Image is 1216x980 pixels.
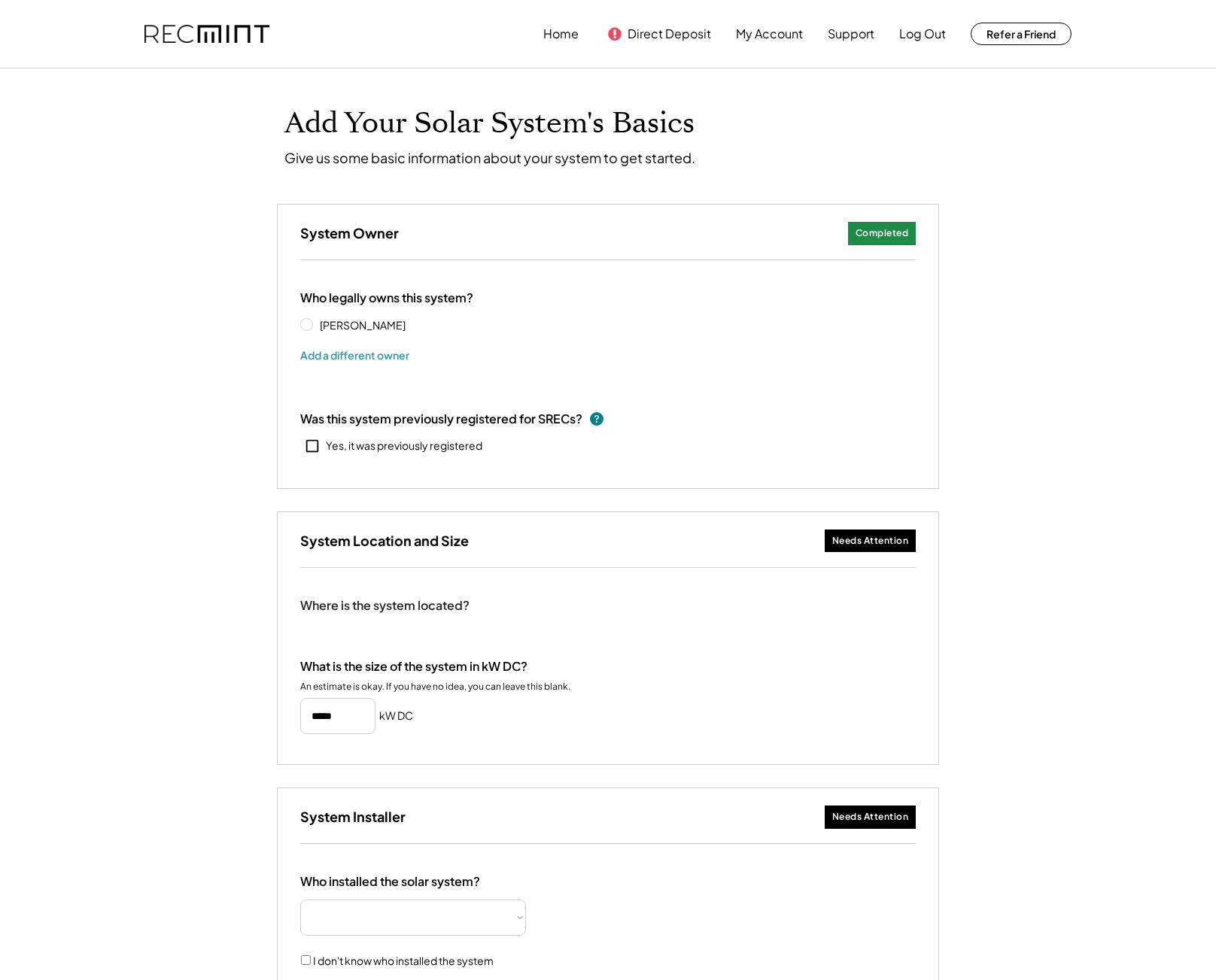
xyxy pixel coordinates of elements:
[832,535,909,548] div: Needs Attention
[284,106,932,141] h1: Add Your Solar System's Basics
[144,25,269,44] img: recmint-logotype%403x.png
[315,320,451,330] label: [PERSON_NAME]
[971,23,1072,45] button: Refer a Friend
[832,811,909,824] div: Needs Attention
[300,808,406,825] h3: System Installer
[313,954,494,967] label: I don't know who installed the system
[300,681,570,693] div: An estimate is okay. If you have no idea, you can leave this blank.
[379,708,413,724] h5: kW DC
[543,19,579,49] button: Home
[300,411,582,427] div: Was this system previously registered for SRECs?
[300,224,399,241] h3: System Owner
[300,532,469,549] h3: System Location and Size
[628,19,711,49] button: Direct Deposit
[856,227,909,240] div: Completed
[736,19,803,49] button: My Account
[828,19,874,49] button: Support
[300,874,480,890] div: Who installed the solar system?
[300,598,470,614] div: Where is the system located?
[300,659,527,675] div: What is the size of the system in kW DC?
[326,438,482,454] div: Yes, it was previously registered
[284,149,695,166] div: Give us some basic information about your system to get started.
[300,290,473,306] div: Who legally owns this system?
[300,344,409,366] button: Add a different owner
[899,19,946,49] button: Log Out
